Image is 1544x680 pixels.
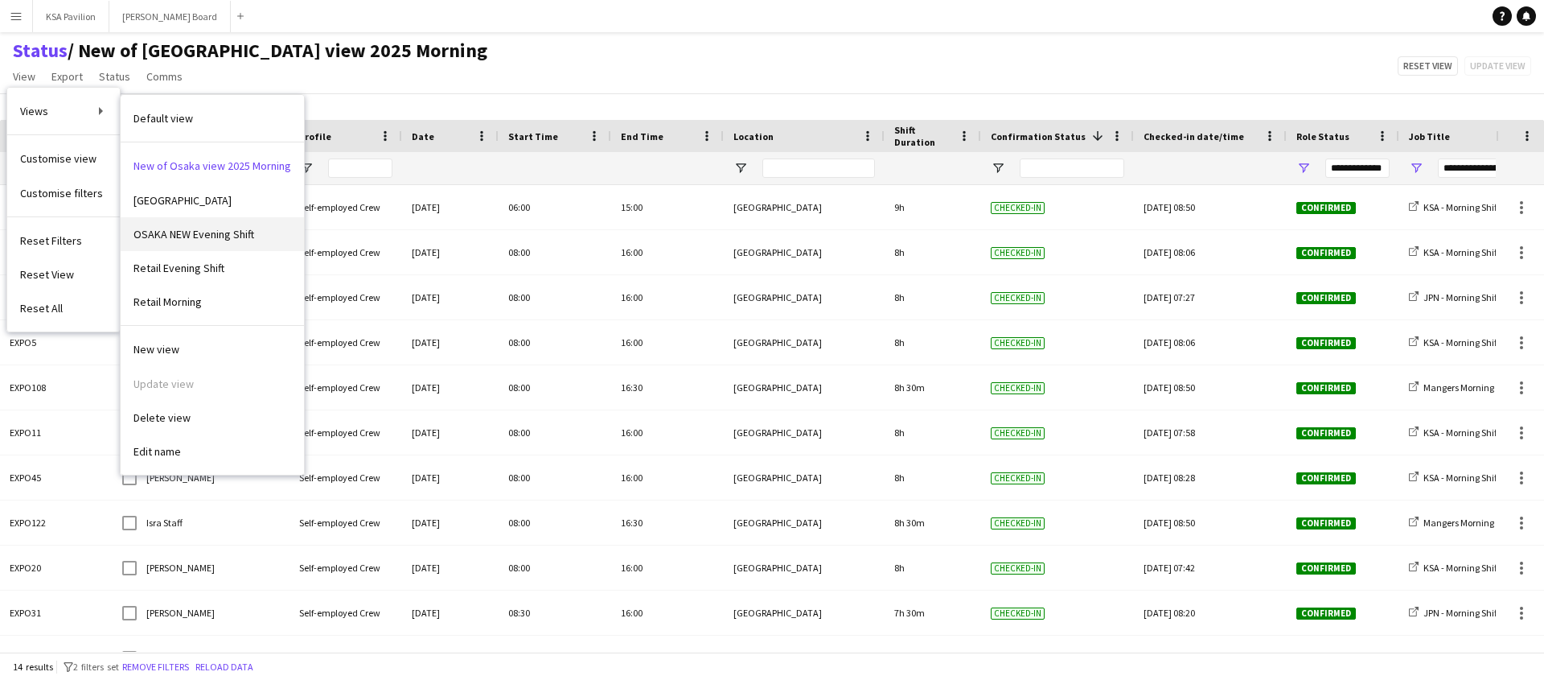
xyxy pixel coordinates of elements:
[499,320,611,365] div: 08:00
[611,546,724,590] div: 16:00
[121,149,304,183] a: undefined
[1296,472,1356,484] span: Confirmed
[1144,501,1277,545] div: [DATE] 08:50
[121,217,304,251] a: undefined
[133,342,179,356] span: New view
[6,66,42,87] a: View
[13,69,35,84] span: View
[1144,320,1277,365] div: [DATE] 08:06
[299,161,314,175] button: Open Filter Menu
[991,563,1045,575] span: Checked-in
[7,176,120,210] a: Customise filters
[402,410,499,455] div: [DATE]
[13,39,68,63] a: Status
[7,291,120,325] a: Reset All
[20,186,103,200] span: Customise filters
[885,501,981,545] div: 8h 30m
[762,159,875,178] input: Location Filter Input
[1409,201,1500,213] a: KSA - Morning Shift
[1296,292,1356,304] span: Confirmed
[724,365,885,410] div: [GEOGRAPHIC_DATA]
[146,562,215,574] span: [PERSON_NAME]
[1409,381,1494,394] a: Mangers Morning
[885,410,981,455] div: 8h
[133,295,202,309] span: Retail Morning
[402,455,499,500] div: [DATE]
[1144,130,1244,142] span: Checked-in date/time
[402,365,499,410] div: [DATE]
[1409,336,1500,348] a: KSA - Morning Shift
[1144,410,1277,455] div: [DATE] 07:58
[1144,230,1277,274] div: [DATE] 08:06
[499,275,611,319] div: 08:00
[133,410,191,425] span: Delete view
[402,636,499,680] div: [DATE]
[724,591,885,635] div: [GEOGRAPHIC_DATA]
[991,292,1045,304] span: Checked-in
[92,66,137,87] a: Status
[991,161,1005,175] button: Open Filter Menu
[1423,291,1500,303] span: JPN - Morning Shift
[402,320,499,365] div: [DATE]
[508,130,558,142] span: Start Time
[885,636,981,680] div: 7h 30m
[991,517,1045,530] span: Checked-in
[1020,159,1124,178] input: Confirmation Status Filter Input
[1423,427,1500,439] span: KSA - Morning Shift
[724,546,885,590] div: [GEOGRAPHIC_DATA]
[146,517,183,529] span: Isra Staff
[1423,517,1494,529] span: Mangers Morning
[1144,546,1277,590] div: [DATE] 07:42
[733,161,748,175] button: Open Filter Menu
[1409,427,1500,439] a: KSA - Morning Shift
[1296,427,1356,439] span: Confirmed
[1409,562,1500,574] a: KSA - Morning Shift
[1296,563,1356,575] span: Confirmed
[133,111,193,126] span: Default view
[885,546,981,590] div: 8h
[885,365,981,410] div: 8h 30m
[1409,517,1494,529] a: Mangers Morning
[499,410,611,455] div: 08:00
[1423,336,1500,348] span: KSA - Morning Shift
[192,658,257,676] button: Reload data
[146,472,215,484] span: [PERSON_NAME]
[1409,246,1500,258] a: KSA - Morning Shift
[20,301,63,315] span: Reset All
[133,193,232,208] span: [GEOGRAPHIC_DATA]
[7,142,120,175] a: Customise view
[109,1,231,32] button: [PERSON_NAME] Board
[724,501,885,545] div: [GEOGRAPHIC_DATA]
[146,69,183,84] span: Comms
[289,546,402,590] div: Self-employed Crew
[885,455,981,500] div: 8h
[1296,382,1356,394] span: Confirmed
[402,546,499,590] div: [DATE]
[412,130,434,142] span: Date
[885,320,981,365] div: 8h
[121,183,304,217] a: undefined
[724,185,885,229] div: [GEOGRAPHIC_DATA]
[1423,201,1500,213] span: KSA - Morning Shift
[1296,202,1356,214] span: Confirmed
[724,455,885,500] div: [GEOGRAPHIC_DATA]
[885,185,981,229] div: 9h
[121,285,304,319] a: undefined
[1296,247,1356,259] span: Confirmed
[68,39,487,63] span: New of Osaka view 2025 Morning
[289,455,402,500] div: Self-employed Crew
[611,275,724,319] div: 16:00
[1144,591,1277,635] div: [DATE] 08:20
[1423,607,1500,619] span: JPN - Morning Shift
[724,230,885,274] div: [GEOGRAPHIC_DATA]
[499,636,611,680] div: 08:30
[611,410,724,455] div: 16:00
[121,401,304,435] a: undefined
[1409,130,1450,142] span: Job Title
[1398,56,1458,76] button: Reset view
[499,455,611,500] div: 08:00
[885,230,981,274] div: 8h
[7,258,120,291] a: Reset View
[20,151,96,166] span: Customise view
[499,185,611,229] div: 06:00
